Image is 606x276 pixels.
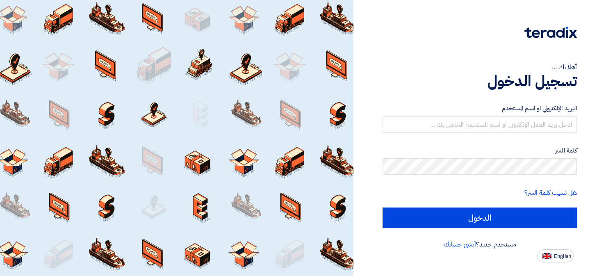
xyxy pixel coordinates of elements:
[383,146,577,155] label: كلمة السر
[542,253,551,259] img: en-US.png
[444,240,476,249] a: أنشئ حسابك
[554,253,571,259] span: English
[383,104,577,113] label: البريد الإلكتروني او اسم المستخدم
[383,72,577,90] h1: تسجيل الدخول
[524,27,577,38] img: Teradix logo
[383,240,577,249] div: مستخدم جديد؟
[383,116,577,133] input: أدخل بريد العمل الإلكتروني او اسم المستخدم الخاص بك ...
[383,62,577,72] div: أهلا بك ...
[383,208,577,228] input: الدخول
[524,188,577,198] a: هل نسيت كلمة السر؟
[538,249,574,262] button: English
